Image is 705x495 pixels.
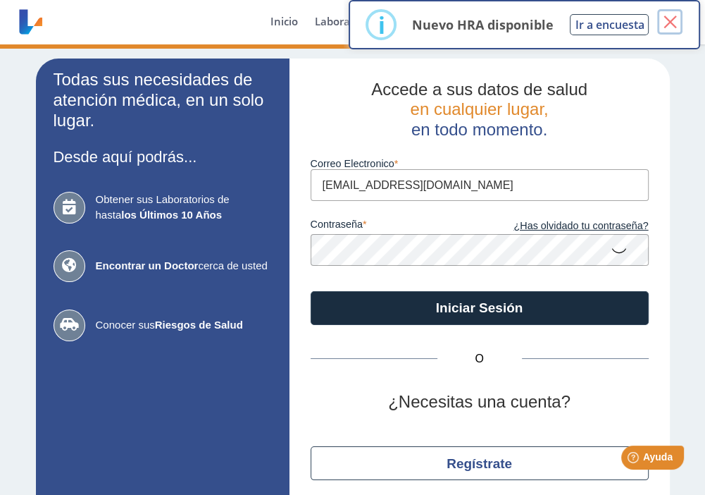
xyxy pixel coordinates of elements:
h2: ¿Necesitas una cuenta? [311,392,649,412]
div: i [378,12,385,37]
button: Iniciar Sesión [311,291,649,325]
span: en todo momento. [411,120,547,139]
b: Encontrar un Doctor [96,259,199,271]
button: Close this dialog [657,9,682,35]
button: Regístrate [311,446,649,480]
span: cerca de usted [96,258,272,274]
a: ¿Has olvidado tu contraseña? [480,219,649,234]
span: en cualquier lugar, [410,99,548,118]
span: Accede a sus datos de salud [371,80,587,99]
label: Correo Electronico [311,158,649,169]
h2: Todas sus necesidades de atención médica, en un solo lugar. [54,70,272,130]
button: Ir a encuesta [570,14,649,35]
h3: Desde aquí podrás... [54,148,272,166]
span: O [437,350,522,367]
p: Nuevo HRA disponible [411,16,553,33]
b: Riesgos de Salud [155,319,243,331]
iframe: Help widget launcher [580,440,690,479]
span: Conocer sus [96,317,272,334]
b: los Últimos 10 Años [121,209,222,221]
span: Obtener sus Laboratorios de hasta [96,192,272,224]
label: contraseña [311,219,480,234]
